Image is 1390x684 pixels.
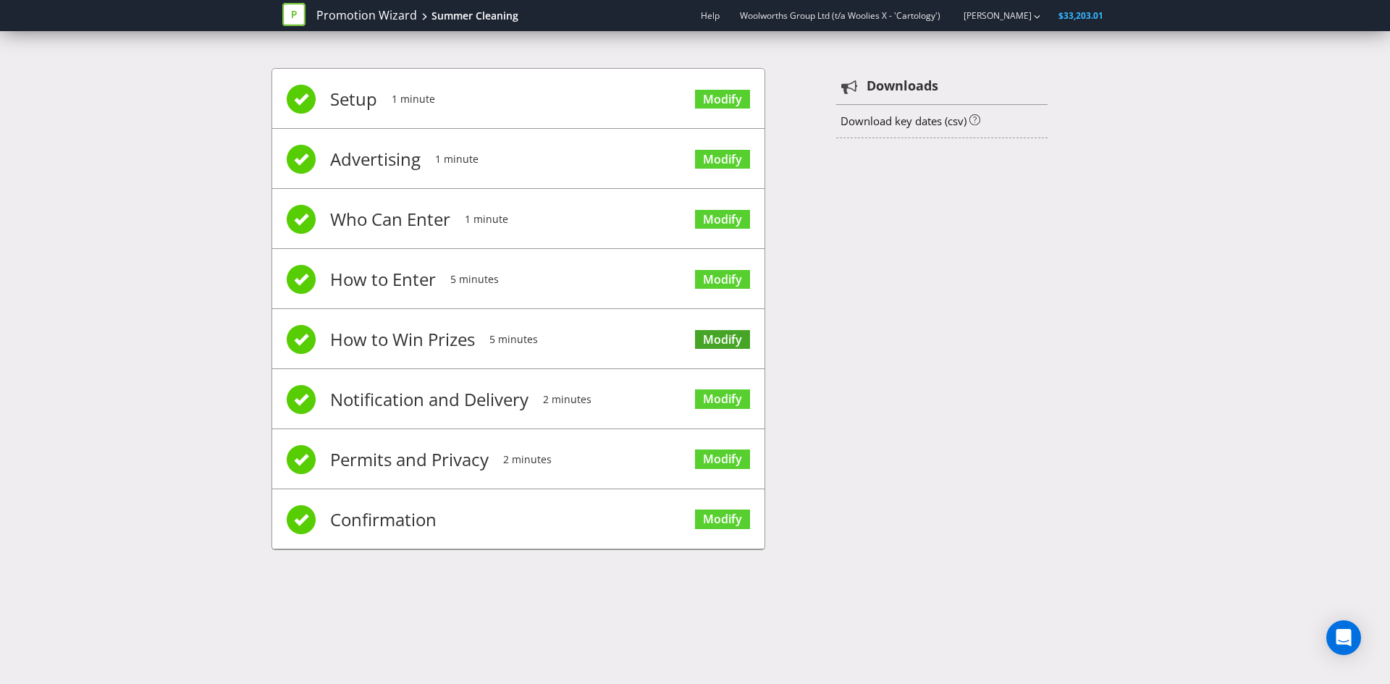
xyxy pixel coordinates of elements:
a: Modify [695,449,750,469]
span: 1 minute [465,190,508,248]
a: Promotion Wizard [316,7,417,24]
span: How to Win Prizes [330,311,475,368]
div: Open Intercom Messenger [1326,620,1361,655]
a: [PERSON_NAME] [949,9,1032,22]
span: Notification and Delivery [330,371,528,428]
strong: Downloads [867,77,938,96]
a: Modify [695,210,750,229]
a: Modify [695,150,750,169]
a: Modify [695,90,750,109]
a: Modify [695,330,750,350]
a: Modify [695,510,750,529]
span: 1 minute [392,70,435,128]
span: Advertising [330,130,421,188]
a: Modify [695,270,750,290]
span: Confirmation [330,491,437,549]
a: Help [701,9,720,22]
span: $33,203.01 [1058,9,1103,22]
span: 5 minutes [489,311,538,368]
span: Who Can Enter [330,190,450,248]
span: Woolworths Group Ltd (t/a Woolies X - 'Cartology') [740,9,940,22]
span: How to Enter [330,250,436,308]
span: Permits and Privacy [330,431,489,489]
span: 2 minutes [543,371,591,428]
span: Setup [330,70,377,128]
tspan:  [841,79,858,95]
a: Download key dates (csv) [841,114,966,128]
span: 2 minutes [503,431,552,489]
span: 1 minute [435,130,479,188]
div: Summer Cleaning [431,9,518,23]
a: Modify [695,389,750,409]
span: 5 minutes [450,250,499,308]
